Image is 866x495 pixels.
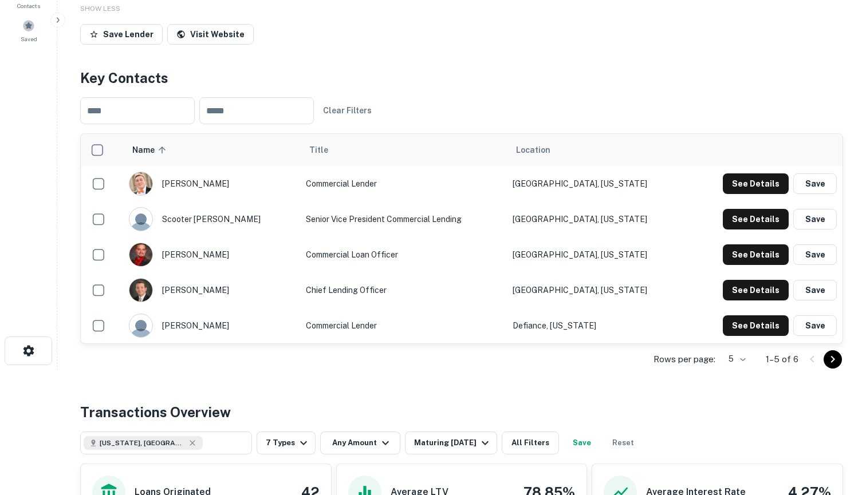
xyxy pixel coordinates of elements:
button: Save [793,173,837,194]
span: Title [309,143,343,157]
div: [PERSON_NAME] [129,314,294,338]
td: Commercial Lender [300,166,507,201]
button: Clear Filters [318,100,376,121]
button: See Details [723,315,789,336]
p: Rows per page: [654,353,715,366]
img: 1590769134765 [129,279,152,302]
td: [GEOGRAPHIC_DATA], [US_STATE] [507,201,687,237]
div: Maturing [DATE] [414,436,492,450]
button: Any Amount [320,431,400,454]
p: 1–5 of 6 [766,353,798,366]
img: 1516823000345 [129,172,152,195]
div: scrollable content [81,134,843,343]
button: See Details [723,244,789,265]
button: See Details [723,280,789,300]
button: Reset [605,431,641,454]
button: Save Lender [80,24,163,45]
iframe: Chat Widget [809,403,866,458]
td: Commercial Loan Officer [300,237,507,272]
button: Save [793,280,837,300]
div: [PERSON_NAME] [129,172,294,196]
td: [GEOGRAPHIC_DATA], [US_STATE] [507,272,687,308]
th: Location [507,134,687,166]
button: Go to next page [824,350,842,369]
h4: Transactions Overview [80,402,231,422]
div: 5 [720,351,747,367]
h4: Key Contacts [80,68,843,88]
button: Save [793,244,837,265]
td: Senior Vice President Commercial Lending [300,201,507,237]
td: Commercial Lender [300,308,507,343]
a: Visit Website [167,24,254,45]
div: [PERSON_NAME] [129,278,294,302]
span: Name [132,143,170,157]
img: 9c8pery4andzj6ohjkjp54ma2 [129,208,152,231]
a: Saved [3,15,54,46]
img: 9c8pery4andzj6ohjkjp54ma2 [129,314,152,337]
button: 7 Types [257,431,316,454]
td: Chief Lending Officer [300,272,507,308]
button: All Filters [502,431,559,454]
td: [GEOGRAPHIC_DATA], [US_STATE] [507,166,687,201]
td: [GEOGRAPHIC_DATA], [US_STATE] [507,237,687,272]
button: Save [793,209,837,229]
span: Contacts [17,1,40,10]
th: Name [123,134,300,166]
button: Maturing [DATE] [405,431,497,454]
button: See Details [723,209,789,229]
button: Save [793,315,837,336]
button: Save your search to get updates of matches that match your search criteria. [564,431,600,454]
td: Defiance, [US_STATE] [507,308,687,343]
span: [US_STATE], [GEOGRAPHIC_DATA] [100,438,186,448]
div: [PERSON_NAME] [129,243,294,267]
span: Location [516,143,550,157]
button: See Details [723,173,789,194]
div: scooter [PERSON_NAME] [129,207,294,231]
th: Title [300,134,507,166]
span: SHOW LESS [80,5,120,13]
span: Saved [21,34,37,43]
img: 1516703238208 [129,243,152,266]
